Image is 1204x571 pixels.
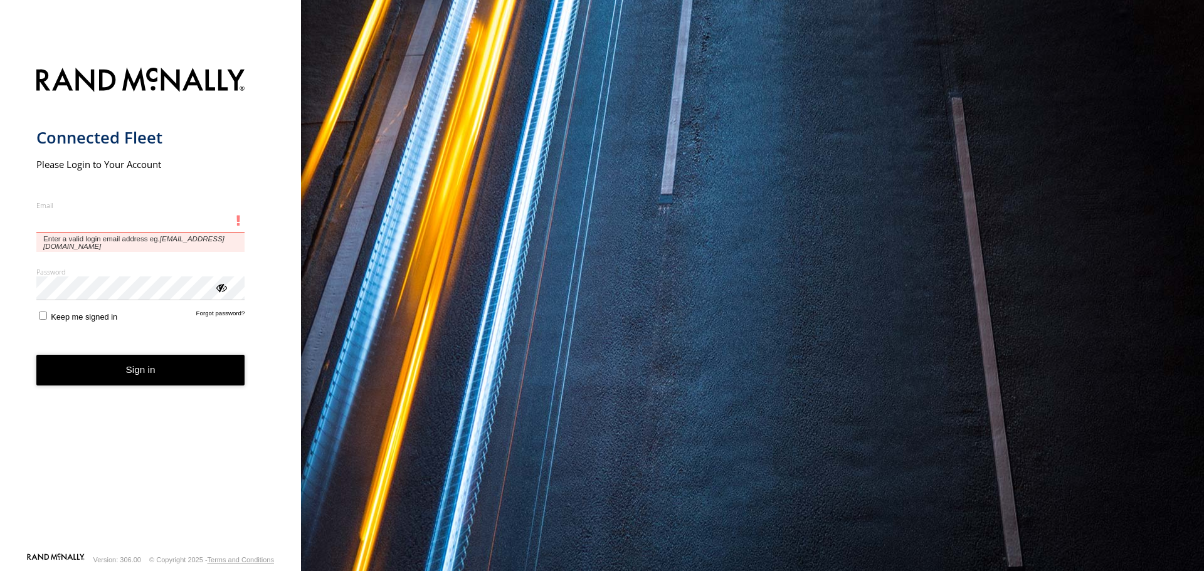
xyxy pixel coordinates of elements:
[51,312,117,322] span: Keep me signed in
[36,60,265,552] form: main
[93,556,141,563] div: Version: 306.00
[214,281,227,293] div: ViewPassword
[208,556,274,563] a: Terms and Conditions
[36,355,245,385] button: Sign in
[36,127,245,148] h1: Connected Fleet
[43,235,224,250] em: [EMAIL_ADDRESS][DOMAIN_NAME]
[27,553,85,566] a: Visit our Website
[36,65,245,97] img: Rand McNally
[36,158,245,170] h2: Please Login to Your Account
[36,201,245,210] label: Email
[36,233,245,252] span: Enter a valid login email address eg.
[149,556,274,563] div: © Copyright 2025 -
[196,310,245,322] a: Forgot password?
[36,267,245,276] label: Password
[39,312,47,320] input: Keep me signed in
